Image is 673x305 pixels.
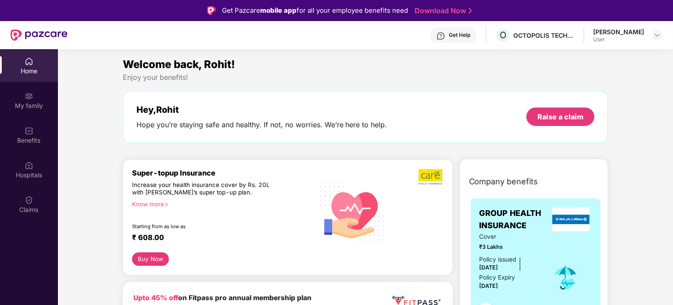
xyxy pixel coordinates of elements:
img: svg+xml;base64,PHN2ZyBpZD0iQmVuZWZpdHMiIHhtbG5zPSJodHRwOi8vd3d3LnczLm9yZy8yMDAwL3N2ZyIgd2lkdGg9Ij... [25,126,33,135]
div: Super-topup Insurance [132,169,314,177]
div: Policy Expiry [480,273,515,282]
img: svg+xml;base64,PHN2ZyBpZD0iSG9tZSIgeG1sbnM9Imh0dHA6Ly93d3cudzMub3JnLzIwMDAvc3ZnIiB3aWR0aD0iMjAiIG... [25,57,33,66]
a: Download Now [415,6,469,15]
div: Starting from as low as [132,223,276,230]
div: Policy issued [480,255,516,264]
b: Upto 45% off [133,294,178,302]
div: Hey, Rohit [136,104,387,115]
div: Know more [132,201,308,207]
div: Hope you’re staying safe and healthy. If not, no worries. We’re here to help. [136,120,387,129]
img: insurerLogo [552,208,590,231]
button: Buy Now [132,252,169,266]
img: Stroke [469,6,472,15]
img: New Pazcare Logo [11,29,68,41]
img: b5dec4f62d2307b9de63beb79f102df3.png [419,169,444,185]
div: Increase your health insurance cover by Rs. 20L with [PERSON_NAME]’s super top-up plan. [132,181,276,197]
img: icon [551,263,580,292]
div: ₹ 608.00 [132,233,305,244]
img: svg+xml;base64,PHN2ZyBpZD0iRHJvcGRvd24tMzJ4MzIiIHhtbG5zPSJodHRwOi8vd3d3LnczLm9yZy8yMDAwL3N2ZyIgd2... [654,32,661,39]
span: right [164,202,169,207]
span: [DATE] [480,283,498,289]
strong: mobile app [260,6,297,14]
div: Get Help [449,32,470,39]
div: Raise a claim [537,112,584,122]
img: svg+xml;base64,PHN2ZyBpZD0iSG9zcGl0YWxzIiB4bWxucz0iaHR0cDovL3d3dy53My5vcmcvMjAwMC9zdmciIHdpZHRoPS... [25,161,33,170]
div: Enjoy your benefits! [123,73,609,82]
span: ₹3 Lakhs [480,243,540,251]
img: svg+xml;base64,PHN2ZyB3aWR0aD0iMjAiIGhlaWdodD0iMjAiIHZpZXdCb3g9IjAgMCAyMCAyMCIgZmlsbD0ibm9uZSIgeG... [25,92,33,100]
span: Cover [480,232,540,241]
div: Get Pazcare for all your employee benefits need [222,5,408,16]
img: Logo [207,6,216,15]
div: OCTOPOLIS TECHNOLOGIES PRIVATE LIMITED [513,31,575,39]
span: O [500,30,506,40]
div: User [593,36,644,43]
img: svg+xml;base64,PHN2ZyBpZD0iSGVscC0zMngzMiIgeG1sbnM9Imh0dHA6Ly93d3cudzMub3JnLzIwMDAvc3ZnIiB3aWR0aD... [437,32,445,40]
div: [PERSON_NAME] [593,28,644,36]
img: svg+xml;base64,PHN2ZyBpZD0iQ2xhaW0iIHhtbG5zPSJodHRwOi8vd3d3LnczLm9yZy8yMDAwL3N2ZyIgd2lkdGg9IjIwIi... [25,196,33,205]
span: GROUP HEALTH INSURANCE [480,207,550,232]
span: Welcome back, Rohit! [123,58,235,71]
img: svg+xml;base64,PHN2ZyB4bWxucz0iaHR0cDovL3d3dy53My5vcmcvMjAwMC9zdmciIHhtbG5zOnhsaW5rPSJodHRwOi8vd3... [314,171,392,250]
b: on Fitpass pro annual membership plan [133,294,311,302]
span: [DATE] [480,264,498,271]
span: Company benefits [469,176,538,188]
